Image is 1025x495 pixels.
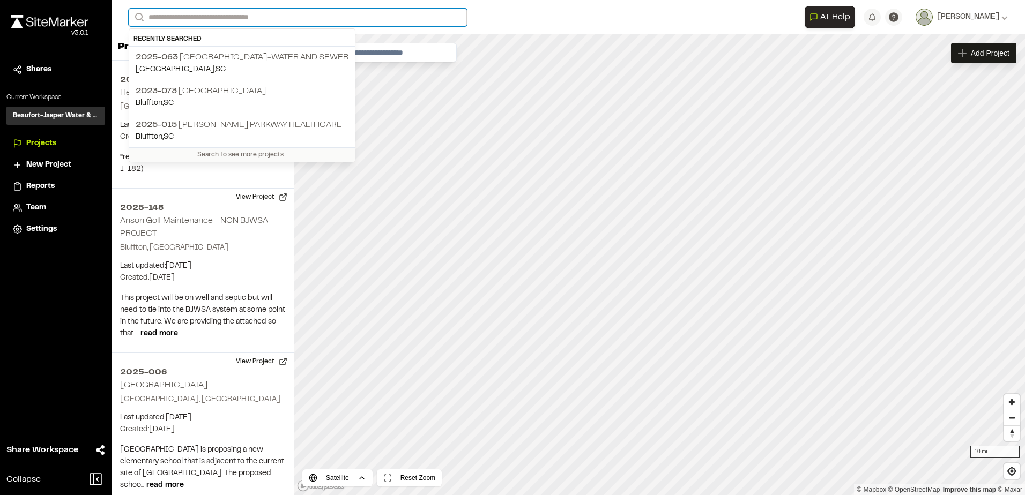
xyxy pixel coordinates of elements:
[129,47,355,80] a: 2025-063 [GEOGRAPHIC_DATA]-Water and Sewer[GEOGRAPHIC_DATA],SC
[129,32,355,47] div: Recently Searched
[120,131,285,143] p: Created: [DATE]
[120,260,285,272] p: Last updated: [DATE]
[26,223,57,235] span: Settings
[971,48,1009,58] span: Add Project
[820,11,850,24] span: AI Help
[136,131,348,143] p: Bluffton , SC
[129,9,148,26] button: Search
[377,469,442,486] button: Reset Zoom
[118,40,158,55] p: Projects
[805,6,855,28] button: Open AI Assistant
[302,469,373,486] button: Satellite
[136,85,348,97] p: [GEOGRAPHIC_DATA]
[6,444,78,456] span: Share Workspace
[916,9,933,26] img: User
[13,202,99,214] a: Team
[136,97,348,109] p: Bluffton , SC
[120,272,285,284] p: Created: [DATE]
[805,6,859,28] div: Open AI Assistant
[120,292,285,340] p: This project will be on well and septic but will need to tie into the BJWSA system at some point ...
[120,152,285,175] p: *revised to 174 Lots [DATE] Lot Total: 182 (Lots 1-182)
[120,444,285,491] p: [GEOGRAPHIC_DATA] is proposing a new elementary school that is adjacent to the current site of [G...
[13,138,99,149] a: Projects
[26,138,56,149] span: Projects
[120,424,285,436] p: Created: [DATE]
[26,64,51,76] span: Shares
[120,381,207,389] h2: [GEOGRAPHIC_DATA]
[943,486,996,493] a: Map feedback
[120,73,285,86] h2: 2023-062
[229,189,294,206] button: View Project
[136,118,348,131] p: [PERSON_NAME] Parkway Healthcare
[136,121,177,129] span: 2025-015
[937,11,999,23] span: [PERSON_NAME]
[297,479,344,492] a: Mapbox logo
[120,101,285,113] p: [GEOGRAPHIC_DATA], [GEOGRAPHIC_DATA]
[136,87,177,95] span: 2023-073
[136,54,178,61] span: 2025-063
[6,473,41,486] span: Collapse
[13,223,99,235] a: Settings
[26,181,55,192] span: Reports
[998,486,1022,493] a: Maxar
[13,159,99,171] a: New Project
[11,15,88,28] img: rebrand.png
[1004,410,1020,425] span: Zoom out
[136,64,348,76] p: [GEOGRAPHIC_DATA] , SC
[26,159,71,171] span: New Project
[13,111,99,121] h3: Beaufort-Jasper Water & Sewer Authority
[120,366,285,379] h2: 2025-006
[11,28,88,38] div: Oh geez...please don't...
[6,93,105,102] p: Current Workspace
[120,242,285,254] p: Bluffton, [GEOGRAPHIC_DATA]
[140,331,178,337] span: read more
[120,412,285,424] p: Last updated: [DATE]
[1004,425,1020,441] button: Reset bearing to north
[129,80,355,114] a: 2023-073 [GEOGRAPHIC_DATA]Bluffton,SC
[229,353,294,370] button: View Project
[970,446,1020,458] div: 10 mi
[13,64,99,76] a: Shares
[1004,463,1020,479] button: Find my location
[120,201,285,214] h2: 2025-148
[136,51,348,64] p: [GEOGRAPHIC_DATA]-Water and Sewer
[13,181,99,192] a: Reports
[1004,410,1020,425] button: Zoom out
[120,394,285,406] p: [GEOGRAPHIC_DATA], [GEOGRAPHIC_DATA]
[857,486,886,493] a: Mapbox
[129,147,355,162] div: Search to see more projects...
[916,9,1008,26] button: [PERSON_NAME]
[120,119,285,131] p: Last updated: [DATE]
[146,482,184,489] span: read more
[888,486,940,493] a: OpenStreetMap
[294,34,1025,495] canvas: Map
[120,89,226,96] h2: Heron Pointe - Phases 1 & 2
[129,114,355,147] a: 2025-015 [PERSON_NAME] Parkway HealthcareBluffton,SC
[1004,394,1020,410] button: Zoom in
[26,202,46,214] span: Team
[120,217,268,237] h2: Anson Golf Maintenance - NON BJWSA PROJECT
